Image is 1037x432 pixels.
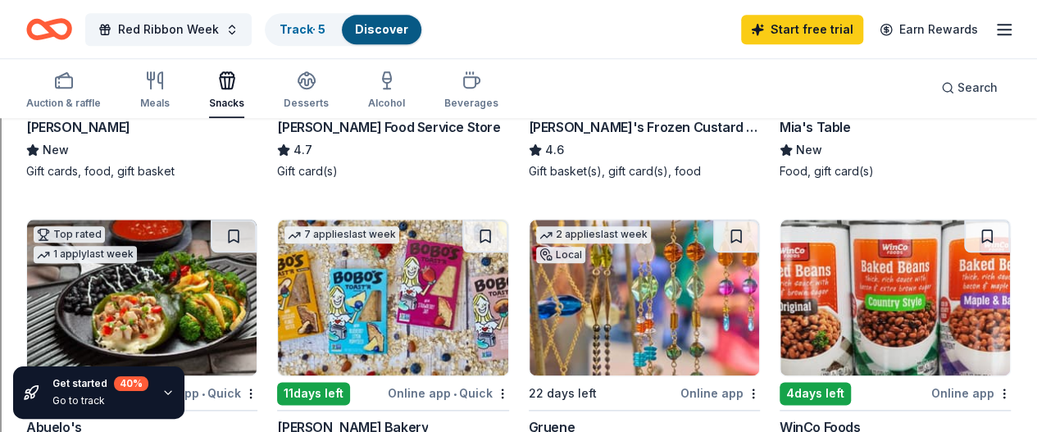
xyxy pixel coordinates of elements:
div: Search for Source [7,230,1030,245]
span: Search [957,78,998,98]
button: Meals [140,64,170,118]
input: Search outlines [7,21,152,39]
div: Move To ... [7,68,1030,83]
div: Alcohol [368,97,405,110]
button: Snacks [209,64,244,118]
div: ??? [7,366,1030,380]
div: Download [7,186,1030,201]
button: Beverages [444,64,498,118]
div: Move To ... [7,142,1030,157]
div: Sort New > Old [7,53,1030,68]
button: Search [928,71,1011,104]
div: Delete [7,157,1030,171]
div: SAVE AND GO HOME [7,395,1030,410]
div: Magazine [7,260,1030,275]
div: Beverages [444,97,498,110]
span: Red Ribbon Week [118,20,219,39]
div: Sign out [7,112,1030,127]
div: This outline has no content. Would you like to delete it? [7,380,1030,395]
div: Options [7,98,1030,112]
button: Track· 5Discover [265,13,423,46]
button: Red Ribbon Week [85,13,252,46]
button: Auction & raffle [26,64,101,118]
div: Visual Art [7,304,1030,319]
div: Home [7,7,343,21]
a: Earn Rewards [870,15,988,44]
button: Alcohol [368,64,405,118]
div: Add Outline Template [7,216,1030,230]
div: DELETE [7,410,1030,425]
a: Track· 5 [280,22,325,36]
div: Go to track [52,394,148,407]
div: Print [7,201,1030,216]
div: Auction & raffle [26,97,101,110]
div: Snacks [209,97,244,110]
div: Delete [7,83,1030,98]
div: Journal [7,245,1030,260]
button: Desserts [284,64,329,118]
div: Rename [7,127,1030,142]
a: Start free trial [741,15,863,44]
div: 40 % [114,376,148,391]
div: Television/Radio [7,289,1030,304]
div: Meals [140,97,170,110]
a: Home [26,10,72,48]
div: CANCEL [7,351,1030,366]
a: Discover [355,22,408,36]
div: Get started [52,376,148,391]
div: TODO: put dlg title [7,319,1030,334]
div: Sort A > Z [7,39,1030,53]
div: Rename Outline [7,171,1030,186]
div: Newspaper [7,275,1030,289]
div: Desserts [284,97,329,110]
